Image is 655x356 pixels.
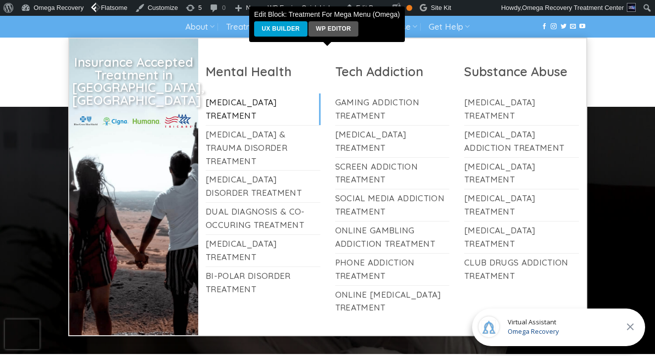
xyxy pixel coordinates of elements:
[335,158,450,189] a: Screen Addiction Treatment
[464,158,579,189] a: [MEDICAL_DATA] Treatment
[570,23,576,30] a: Send us an email
[250,7,404,41] div: Edit Block: Treatment For Mega Menu (Omega)
[551,23,557,30] a: Follow on Instagram
[5,319,40,349] iframe: reCAPTCHA
[206,171,320,202] a: [MEDICAL_DATA] Disorder Treatment
[335,222,450,253] a: Online Gambling Addiction Treatment
[579,23,585,30] a: Follow on YouTube
[206,203,320,234] a: Dual Diagnosis & Co-Occuring Treatment
[72,56,195,106] h2: Insurance Accepted Treatment in [GEOGRAPHIC_DATA], [GEOGRAPHIC_DATA]
[185,18,215,36] a: About
[406,5,412,11] div: OK
[335,286,450,317] a: Online [MEDICAL_DATA] Treatment
[464,254,579,285] a: Club Drugs Addiction Treatment
[464,93,579,125] a: [MEDICAL_DATA] Treatment
[206,235,320,267] a: [MEDICAL_DATA] Treatment
[464,222,579,253] a: [MEDICAL_DATA] Treatment
[308,21,359,37] a: WP Editor
[254,21,307,37] a: UX Builder
[206,126,320,171] a: [MEDICAL_DATA] & Trauma Disorder Treatment
[464,189,579,221] a: [MEDICAL_DATA] Treatment
[431,4,451,11] span: Site Kit
[206,63,320,80] h2: Mental Health
[335,63,450,80] h2: Tech Addiction
[206,267,320,299] a: Bi-Polar Disorder Treatment
[335,126,450,157] a: [MEDICAL_DATA] Treatment
[335,189,450,221] a: Social Media Addiction Treatment
[541,23,547,30] a: Follow on Facebook
[226,18,288,36] a: Treatment For
[429,18,470,36] a: Get Help
[464,126,579,157] a: [MEDICAL_DATA] Addiction Treatment
[522,4,624,11] span: Omega Recovery Treatment Center
[464,63,579,80] h2: Substance Abuse
[206,93,320,125] a: [MEDICAL_DATA] Treatment
[335,93,450,125] a: Gaming Addiction Treatment
[561,23,567,30] a: Follow on Twitter
[335,254,450,285] a: Phone Addiction Treatment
